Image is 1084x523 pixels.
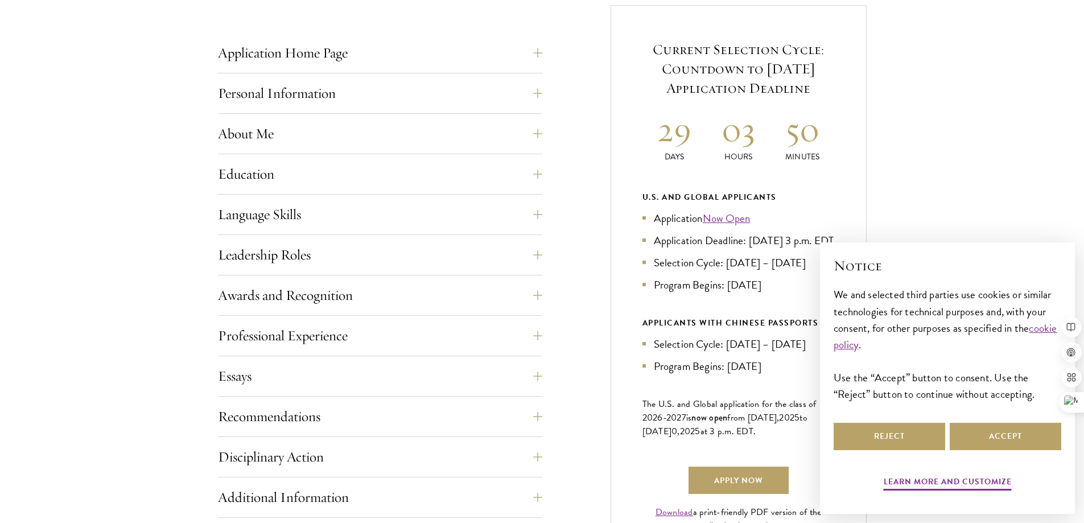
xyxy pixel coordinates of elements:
p: Hours [706,151,770,163]
span: from [DATE], [727,411,779,425]
button: Additional Information [218,484,542,511]
span: is [686,411,692,425]
button: Personal Information [218,80,542,107]
button: Leadership Roles [218,241,542,269]
button: Disciplinary Action [218,443,542,471]
span: 5 [794,411,799,425]
span: 6 [657,411,662,425]
button: Essays [218,363,542,390]
li: Application [642,210,835,227]
button: About Me [218,120,542,147]
span: to [DATE] [642,411,807,438]
p: Minutes [770,151,835,163]
button: Learn more and customize [884,475,1012,492]
a: Now Open [703,210,751,227]
h5: Current Selection Cycle: Countdown to [DATE] Application Deadline [642,40,835,98]
button: Education [218,160,542,188]
div: APPLICANTS WITH CHINESE PASSPORTS [642,316,835,330]
span: -202 [663,411,682,425]
h2: 29 [642,108,707,151]
a: Apply Now [689,467,789,494]
button: Awards and Recognition [218,282,542,309]
h2: 50 [770,108,835,151]
span: 0 [671,425,677,438]
li: Program Begins: [DATE] [642,277,835,293]
span: now open [691,411,727,424]
li: Program Begins: [DATE] [642,358,835,374]
span: at 3 p.m. EDT. [700,425,756,438]
a: cookie policy [834,320,1057,353]
p: Days [642,151,707,163]
span: 202 [779,411,794,425]
button: Language Skills [218,201,542,228]
span: 5 [695,425,700,438]
a: Download [656,505,693,519]
li: Selection Cycle: [DATE] – [DATE] [642,254,835,271]
span: The U.S. and Global application for the class of 202 [642,397,817,425]
div: We and selected third parties use cookies or similar technologies for technical purposes and, wit... [834,286,1061,402]
div: U.S. and Global Applicants [642,190,835,204]
button: Application Home Page [218,39,542,67]
span: 202 [680,425,695,438]
span: , [677,425,679,438]
button: Accept [950,423,1061,450]
span: 7 [682,411,686,425]
li: Application Deadline: [DATE] 3 p.m. EDT [642,232,835,249]
h2: Notice [834,256,1061,275]
h2: 03 [706,108,770,151]
li: Selection Cycle: [DATE] – [DATE] [642,336,835,352]
button: Recommendations [218,403,542,430]
button: Professional Experience [218,322,542,349]
button: Reject [834,423,945,450]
